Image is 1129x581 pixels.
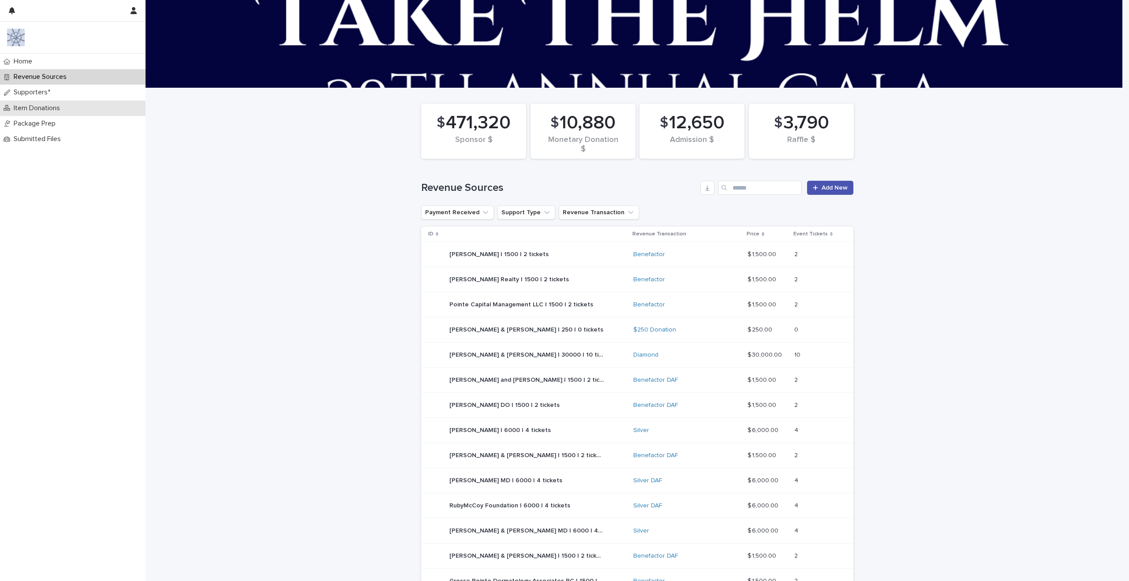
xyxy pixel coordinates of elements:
[633,452,678,459] a: Benefactor DAF
[794,350,802,359] p: 10
[421,242,853,267] tr: [PERSON_NAME] | 1500 | 2 tickets[PERSON_NAME] | 1500 | 2 tickets Benefactor $ 1,500.00$ 1,500.00 22
[774,115,782,131] span: $
[633,376,678,384] a: Benefactor DAF
[436,135,511,154] div: Sponsor $
[747,229,759,239] p: Price
[633,301,665,309] a: Benefactor
[437,115,445,131] span: $
[497,205,555,220] button: Support Type
[421,292,853,317] tr: Pointe Capital Management LLC | 1500 | 2 ticketsPointe Capital Management LLC | 1500 | 2 tickets ...
[633,276,665,283] a: Benefactor
[718,181,802,195] input: Search
[10,57,39,66] p: Home
[449,475,564,484] p: [PERSON_NAME] MD | 6000 | 4 tickets
[748,299,778,309] p: $ 1,500.00
[421,418,853,443] tr: [PERSON_NAME] | 6000 | 4 tickets[PERSON_NAME] | 6000 | 4 tickets Silver $ 6,000.00$ 6,000.00 44
[633,477,662,484] a: Silver DAF
[449,274,571,283] p: [PERSON_NAME] Realty | 1500 | 2 tickets
[449,375,606,384] p: [PERSON_NAME] and [PERSON_NAME] | 1500 | 2 tickets
[449,450,606,459] p: [PERSON_NAME] & [PERSON_NAME] | 1500 | 2 tickets
[794,551,800,560] p: 2
[421,468,853,493] tr: [PERSON_NAME] MD | 6000 | 4 tickets[PERSON_NAME] MD | 6000 | 4 tickets Silver DAF $ 6,000.00$ 6,0...
[660,115,668,131] span: $
[449,500,572,510] p: RubyMcCoy Foundation | 6000 | 4 tickets
[10,135,68,143] p: Submitted Files
[633,527,649,535] a: Silver
[669,112,725,134] span: 12,650
[748,274,778,283] p: $ 1,500.00
[10,104,67,112] p: Item Donations
[748,249,778,258] p: $ 1,500.00
[559,205,639,220] button: Revenue Transaction
[794,249,800,258] p: 2
[449,525,606,535] p: [PERSON_NAME] & [PERSON_NAME] MD | 6000 | 4 tickets
[783,112,829,134] span: 3,790
[632,229,686,239] p: Revenue Transaction
[794,500,800,510] p: 4
[794,450,800,459] p: 2
[550,115,559,131] span: $
[421,493,853,518] tr: RubyMcCoy Foundation | 6000 | 4 ticketsRubyMcCoy Foundation | 6000 | 4 tickets Silver DAF $ 6,000...
[449,425,553,434] p: [PERSON_NAME] | 6000 | 4 tickets
[7,29,25,46] img: 9nJvCigXQD6Aux1Mxhwl
[748,551,778,560] p: $ 1,500.00
[794,425,800,434] p: 4
[748,350,784,359] p: $ 30,000.00
[421,393,853,418] tr: [PERSON_NAME] DO | 1500 | 2 tickets[PERSON_NAME] DO | 1500 | 2 tickets Benefactor DAF $ 1,500.00$...
[421,267,853,292] tr: [PERSON_NAME] Realty | 1500 | 2 tickets[PERSON_NAME] Realty | 1500 | 2 tickets Benefactor $ 1,500...
[794,400,800,409] p: 2
[633,402,678,409] a: Benefactor DAF
[807,181,853,195] a: Add New
[794,324,800,334] p: 0
[748,425,780,434] p: $ 6,000.00
[449,350,606,359] p: [PERSON_NAME] & [PERSON_NAME] | 30000 | 10 tickets
[449,249,550,258] p: [PERSON_NAME] | 1500 | 2 tickets
[794,274,800,283] p: 2
[421,443,853,468] tr: [PERSON_NAME] & [PERSON_NAME] | 1500 | 2 tickets[PERSON_NAME] & [PERSON_NAME] | 1500 | 2 tickets ...
[421,182,697,194] h1: Revenue Sources
[633,251,665,258] a: Benefactor
[421,518,853,544] tr: [PERSON_NAME] & [PERSON_NAME] MD | 6000 | 4 tickets[PERSON_NAME] & [PERSON_NAME] MD | 6000 | 4 ti...
[794,525,800,535] p: 4
[748,450,778,459] p: $ 1,500.00
[546,135,621,154] div: Monetary Donation $
[421,205,494,220] button: Payment Received
[449,551,606,560] p: [PERSON_NAME] & [PERSON_NAME] | 1500 | 2 tickets
[449,400,561,409] p: [PERSON_NAME] DO | 1500 | 2 tickets
[449,324,605,334] p: [PERSON_NAME] & [PERSON_NAME] | 250 | 0 tickets
[560,112,616,134] span: 10,880
[748,400,778,409] p: $ 1,500.00
[794,375,800,384] p: 2
[446,112,511,134] span: 471,320
[449,299,595,309] p: Pointe Capital Management LLC | 1500 | 2 tickets
[421,544,853,569] tr: [PERSON_NAME] & [PERSON_NAME] | 1500 | 2 tickets[PERSON_NAME] & [PERSON_NAME] | 1500 | 2 tickets ...
[10,88,57,97] p: Supporters*
[748,324,774,334] p: $ 250.00
[654,135,729,154] div: Admission $
[421,343,853,368] tr: [PERSON_NAME] & [PERSON_NAME] | 30000 | 10 tickets[PERSON_NAME] & [PERSON_NAME] | 30000 | 10 tick...
[822,185,848,191] span: Add New
[421,368,853,393] tr: [PERSON_NAME] and [PERSON_NAME] | 1500 | 2 tickets[PERSON_NAME] and [PERSON_NAME] | 1500 | 2 tick...
[633,351,658,359] a: Diamond
[764,135,839,154] div: Raffle $
[421,317,853,343] tr: [PERSON_NAME] & [PERSON_NAME] | 250 | 0 tickets[PERSON_NAME] & [PERSON_NAME] | 250 | 0 tickets $2...
[428,229,434,239] p: ID
[748,475,780,484] p: $ 6,000.00
[633,427,649,434] a: Silver
[748,375,778,384] p: $ 1,500.00
[748,500,780,510] p: $ 6,000.00
[10,73,74,81] p: Revenue Sources
[794,299,800,309] p: 2
[748,525,780,535] p: $ 6,000.00
[794,475,800,484] p: 4
[10,119,63,128] p: Package Prep
[633,326,676,334] a: $250 Donation
[793,229,828,239] p: Event Tickets
[633,552,678,560] a: Benefactor DAF
[633,502,662,510] a: Silver DAF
